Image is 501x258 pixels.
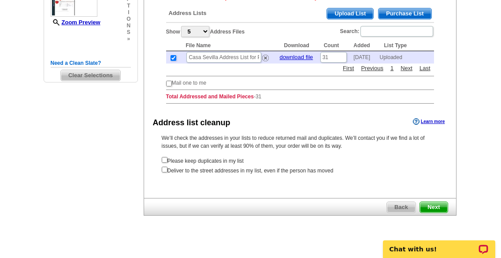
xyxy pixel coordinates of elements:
[387,202,416,213] span: Back
[349,40,379,51] th: Added
[126,29,130,36] span: s
[262,55,269,61] img: delete.png
[379,8,431,19] span: Purchase List
[341,64,356,72] a: First
[166,25,245,38] label: Show Address Files
[162,134,438,150] p: We’ll check the addresses in your lists to reduce returned mail and duplicates. We’ll contact you...
[417,64,433,72] a: Last
[380,40,434,51] th: List Type
[327,8,373,19] span: Upload List
[386,202,416,213] a: Back
[388,64,396,72] a: 1
[181,40,279,51] th: File Name
[349,51,379,64] td: [DATE]
[126,3,130,9] span: t
[256,93,261,100] span: 31
[162,155,438,175] form: Please keep duplicates in my list Deliver to the street addresses in my list, even if the person ...
[262,52,269,59] a: Remove this list
[126,16,130,22] span: o
[169,9,207,17] span: Address Lists
[380,51,434,64] td: Uploaded
[153,117,230,129] div: Address list cleanup
[126,9,130,16] span: i
[166,93,254,100] strong: Total Addressed and Mailed Pieces
[126,22,130,29] span: n
[377,230,501,258] iframe: LiveChat chat widget
[51,19,100,26] a: Zoom Preview
[340,25,434,37] label: Search:
[420,202,447,213] span: Next
[172,79,207,87] td: Mail one to me
[413,118,445,125] a: Learn more
[61,70,120,81] span: Clear Selections
[279,40,319,51] th: Download
[181,26,209,37] select: ShowAddress Files
[359,64,386,72] a: Previous
[319,40,349,51] th: Count
[279,54,313,60] a: download file
[126,36,130,42] span: »
[51,59,131,67] h5: Need a Clean Slate?
[360,26,433,37] input: Search:
[398,64,415,72] a: Next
